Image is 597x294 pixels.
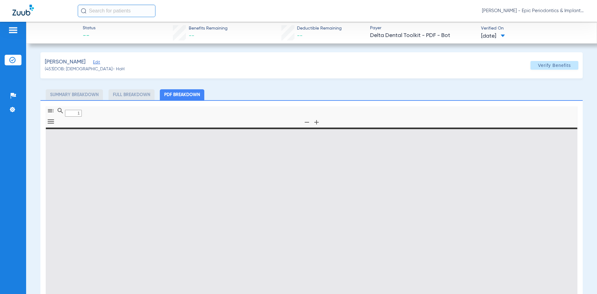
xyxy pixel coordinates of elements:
button: Verify Benefits [530,61,578,70]
li: PDF Breakdown [160,89,204,100]
input: Search for patients [78,5,155,17]
img: Zuub Logo [12,5,34,16]
svg: Tools [47,117,55,126]
span: Deductible Remaining [297,25,342,32]
pdf-shy-button: Zoom Out [302,122,312,127]
li: Summary Breakdown [46,89,103,100]
span: [PERSON_NAME] - Epic Periodontics & Implant Center [482,8,585,14]
span: Edit [93,60,99,66]
span: [PERSON_NAME] [45,58,86,66]
span: (453) DOB: [DEMOGRAPHIC_DATA] - HoH [45,66,125,72]
button: Zoom Out [302,118,312,127]
span: [DATE] [481,32,505,40]
span: Payer [370,25,476,31]
span: Verified On [481,25,587,32]
button: Find in Document [55,106,66,115]
pdf-shy-button: Find in Document [55,111,65,115]
span: Delta Dental Toolkit - PDF - Bot [370,32,476,40]
button: Tools [45,118,56,126]
img: Search Icon [81,8,86,14]
span: Verify Benefits [538,63,571,68]
span: -- [189,33,194,39]
button: Toggle Sidebar [45,106,56,115]
span: -- [297,33,303,39]
li: Full Breakdown [109,89,155,100]
img: hamburger-icon [8,26,18,34]
input: Page [65,110,82,117]
span: -- [83,32,95,40]
pdf-shy-button: Toggle Sidebar [46,111,55,115]
span: Status [83,25,95,31]
span: Benefits Remaining [189,25,228,32]
button: Zoom In [311,118,322,127]
pdf-shy-button: Zoom In [312,122,321,127]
